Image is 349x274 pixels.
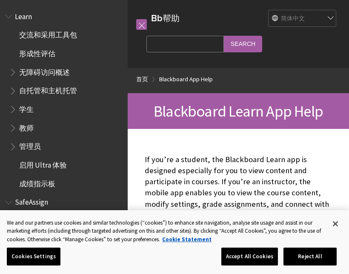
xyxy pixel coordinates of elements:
span: 管理员 [19,140,41,151]
span: 无障碍访问概述 [19,65,70,77]
button: Close [326,214,345,233]
span: 自托管和主机托管 [19,84,77,95]
div: We and our partners use cookies and similar technologies (“cookies”) to enhance site navigation, ... [7,219,325,244]
span: 交流和采用工具包 [19,28,77,40]
p: If you’re a student, the Blackboard Learn app is designed especially for you to view content and ... [145,154,332,221]
span: Blackboard Learn App Help [154,101,323,121]
button: Cookies Settings [7,248,60,265]
a: 首页 [136,74,148,85]
a: Bb帮助 [151,13,180,23]
strong: Bb [151,13,163,24]
span: 学生 [19,102,34,114]
a: More information about your privacy, opens in a new tab [162,236,212,243]
span: 成绩指示板 [19,177,55,188]
span: 教师 [19,121,34,132]
nav: Book outline for Blackboard SafeAssign [5,195,123,265]
span: 形成性评估 [19,46,55,58]
input: Search [224,36,262,52]
nav: Book outline for Blackboard Learn Help [5,9,123,191]
span: SafeAssign [15,195,48,207]
button: Reject All [283,248,337,265]
button: Accept All Cookies [221,248,278,265]
span: 启用 Ultra 体验 [19,158,67,169]
a: Blackboard App Help [159,74,213,85]
span: Learn [15,9,32,21]
select: Site Language Selector [269,10,337,27]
